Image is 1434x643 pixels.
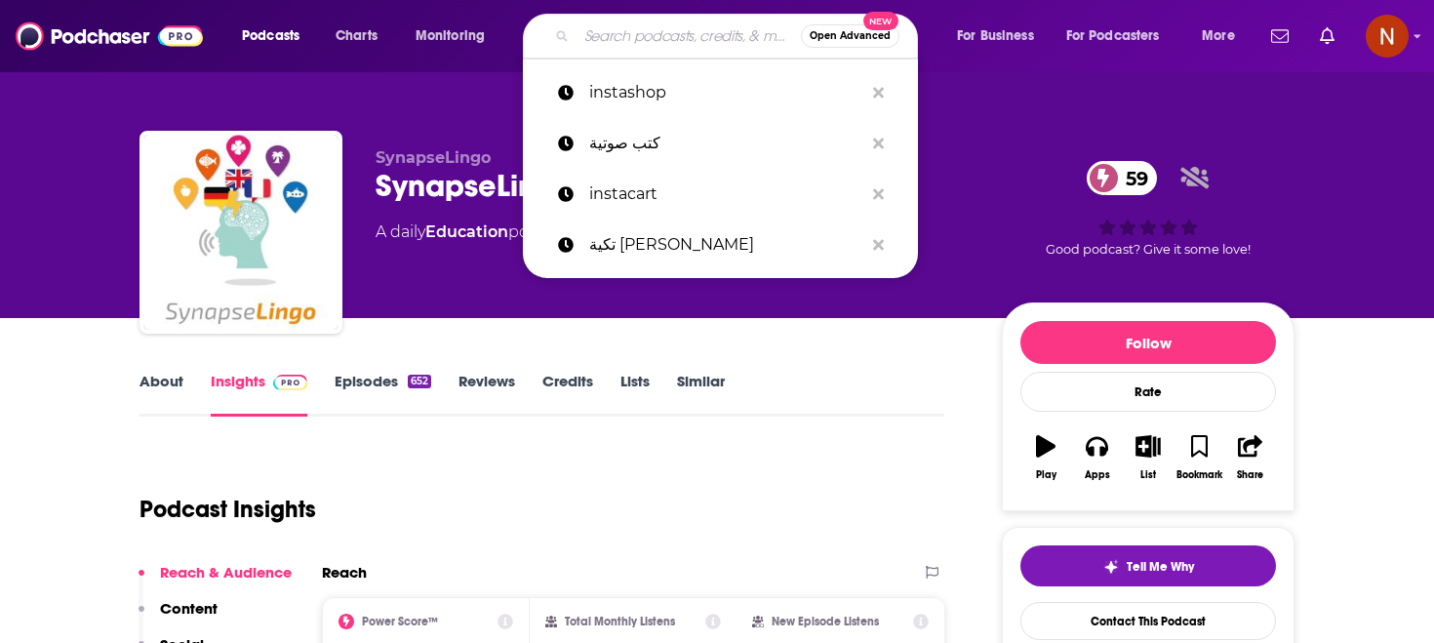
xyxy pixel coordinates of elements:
[322,563,367,582] h2: Reach
[1366,15,1409,58] button: Show profile menu
[1188,20,1259,52] button: open menu
[1020,422,1071,493] button: Play
[323,20,389,52] a: Charts
[402,20,510,52] button: open menu
[160,599,218,618] p: Content
[810,31,891,41] span: Open Advanced
[139,495,316,524] h1: Podcast Insights
[1103,559,1119,575] img: tell me why sparkle
[1225,422,1276,493] button: Share
[160,563,292,582] p: Reach & Audience
[1054,20,1188,52] button: open menu
[1366,15,1409,58] img: User Profile
[523,67,918,118] a: instashop
[16,18,203,55] img: Podchaser - Follow, Share and Rate Podcasts
[1020,602,1276,640] a: Contact This Podcast
[211,372,307,417] a: InsightsPodchaser Pro
[523,169,918,220] a: instacart
[1312,20,1342,53] a: Show notifications dropdown
[408,375,431,388] div: 652
[957,22,1034,50] span: For Business
[458,372,515,417] a: Reviews
[801,24,899,48] button: Open AdvancedNew
[139,372,183,417] a: About
[565,615,675,628] h2: Total Monthly Listens
[1366,15,1409,58] span: Logged in as AdelNBM
[362,615,438,628] h2: Power Score™
[1087,161,1158,195] a: 59
[1176,469,1222,481] div: Bookmark
[772,615,879,628] h2: New Episode Listens
[1066,22,1160,50] span: For Podcasters
[523,220,918,270] a: تكية [PERSON_NAME]
[589,67,863,118] p: instashop
[1020,545,1276,586] button: tell me why sparkleTell Me Why
[376,221,571,244] div: A daily podcast
[1174,422,1224,493] button: Bookmark
[242,22,299,50] span: Podcasts
[541,14,936,59] div: Search podcasts, credits, & more...
[143,135,339,330] img: SynapseLingo تعلم اللغة الإنجليزية
[1127,559,1194,575] span: Tell Me Why
[1106,161,1158,195] span: 59
[1202,22,1235,50] span: More
[416,22,485,50] span: Monitoring
[1020,372,1276,412] div: Rate
[1123,422,1174,493] button: List
[1002,148,1295,269] div: 59Good podcast? Give it some love!
[589,220,863,270] p: تكية سام
[943,20,1058,52] button: open menu
[273,375,307,390] img: Podchaser Pro
[228,20,325,52] button: open menu
[589,118,863,169] p: كتب صوتية
[139,563,292,599] button: Reach & Audience
[863,12,898,30] span: New
[523,118,918,169] a: كتب صوتية
[1237,469,1263,481] div: Share
[620,372,650,417] a: Lists
[376,148,491,167] span: SynapseLingo
[425,222,508,241] a: Education
[1085,469,1110,481] div: Apps
[542,372,593,417] a: Credits
[1036,469,1056,481] div: Play
[1071,422,1122,493] button: Apps
[139,599,218,635] button: Content
[1263,20,1296,53] a: Show notifications dropdown
[677,372,725,417] a: Similar
[336,22,378,50] span: Charts
[589,169,863,220] p: instacart
[335,372,431,417] a: Episodes652
[1140,469,1156,481] div: List
[1046,242,1251,257] span: Good podcast? Give it some love!
[1020,321,1276,364] button: Follow
[577,20,801,52] input: Search podcasts, credits, & more...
